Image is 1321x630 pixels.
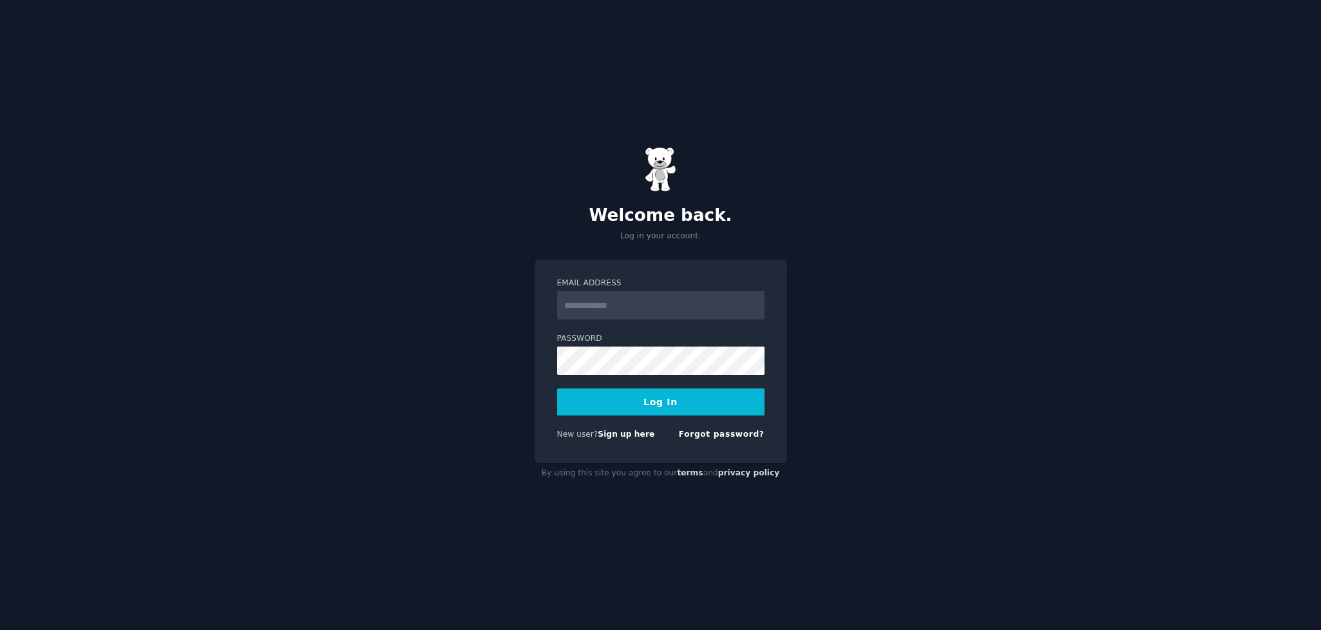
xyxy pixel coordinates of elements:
[677,468,703,477] a: terms
[557,430,598,439] span: New user?
[557,333,765,345] label: Password
[679,430,765,439] a: Forgot password?
[535,231,787,242] p: Log in your account.
[718,468,780,477] a: privacy policy
[598,430,654,439] a: Sign up here
[557,278,765,289] label: Email Address
[535,205,787,226] h2: Welcome back.
[645,147,677,192] img: Gummy Bear
[535,463,787,484] div: By using this site you agree to our and
[557,388,765,415] button: Log In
